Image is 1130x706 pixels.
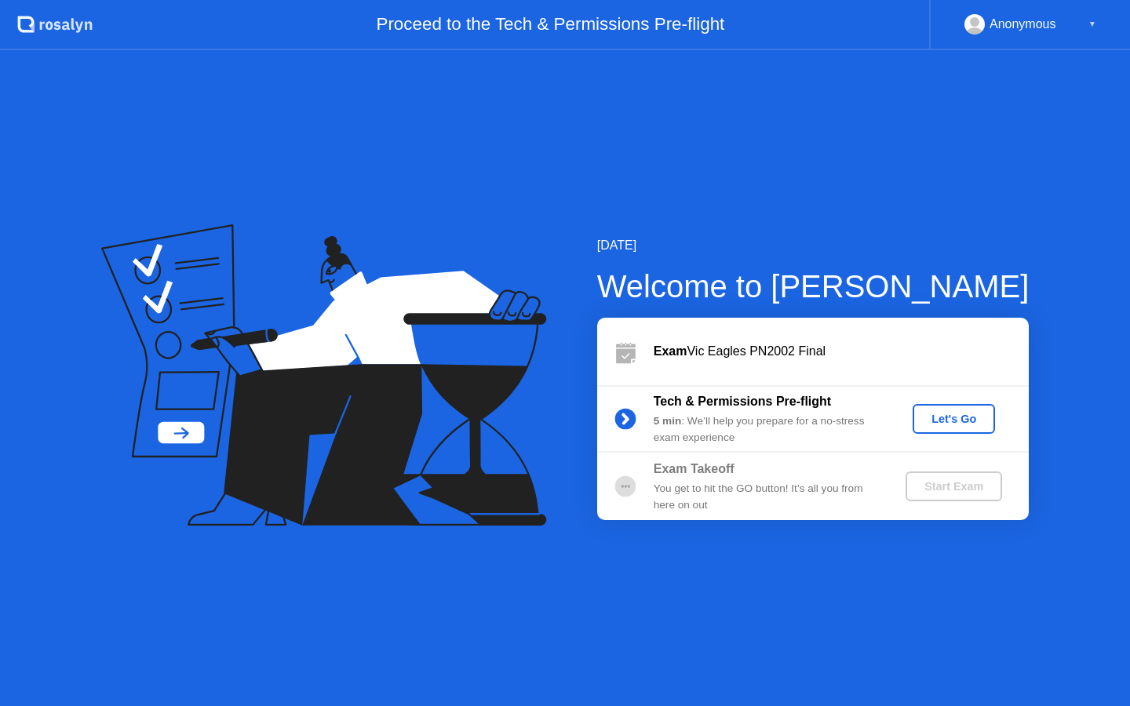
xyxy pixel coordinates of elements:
b: 5 min [654,415,682,427]
div: : We’ll help you prepare for a no-stress exam experience [654,413,880,446]
div: ▼ [1088,14,1096,35]
div: Anonymous [990,14,1056,35]
b: Exam Takeoff [654,462,734,475]
div: Vic Eagles PN2002 Final [654,342,1029,361]
button: Start Exam [906,471,1002,501]
button: Let's Go [913,404,995,434]
b: Exam [654,344,687,358]
div: Let's Go [919,413,989,425]
div: Start Exam [912,480,996,493]
div: Welcome to [PERSON_NAME] [597,263,1030,310]
b: Tech & Permissions Pre-flight [654,395,831,408]
div: [DATE] [597,236,1030,255]
div: You get to hit the GO button! It’s all you from here on out [654,481,880,513]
